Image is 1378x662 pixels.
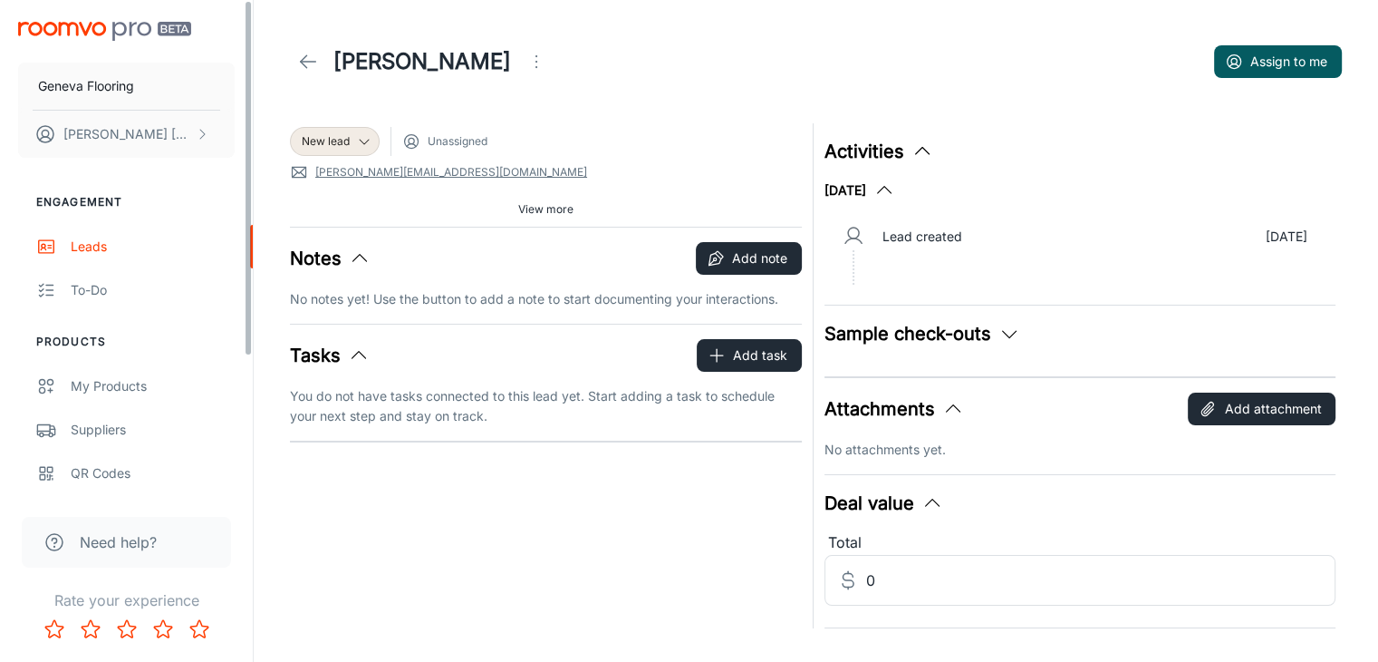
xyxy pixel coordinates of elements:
span: New lead [302,133,350,150]
button: [DATE] [824,180,895,201]
button: View more [511,196,581,223]
button: Deal value [824,490,943,517]
div: Leads [71,237,235,257]
span: Unassigned [428,133,487,150]
button: Attachments [824,395,964,423]
button: [PERSON_NAME] [PERSON_NAME] [18,111,235,158]
p: [DATE] [1265,227,1306,247]
p: No notes yet! Use the button to add a note to start documenting your interactions. [290,289,802,309]
p: No attachments yet. [824,440,1336,460]
input: Estimated deal value [866,555,1336,606]
span: Need help? [80,531,157,553]
p: Geneva Flooring [38,76,134,96]
button: Rate 4 star [145,611,181,647]
h1: [PERSON_NAME] [333,45,511,78]
button: Rate 3 star [109,611,145,647]
div: To-do [71,280,235,300]
img: Roomvo PRO Beta [18,22,191,41]
p: Lead created [882,227,962,247]
button: Rate 5 star [181,611,217,647]
button: Sample check-outs [824,320,1020,347]
div: Total [824,531,1336,555]
div: QR Codes [71,463,235,483]
button: Add attachment [1188,393,1335,425]
button: Rate 2 star [72,611,109,647]
p: [PERSON_NAME] [PERSON_NAME] [63,124,191,144]
button: Add task [697,339,802,372]
a: [PERSON_NAME][EMAIL_ADDRESS][DOMAIN_NAME] [315,164,587,180]
button: Geneva Flooring [18,63,235,110]
p: Rate your experience [14,589,238,611]
div: New lead [290,127,380,156]
div: My Products [71,376,235,396]
button: Add note [696,242,802,275]
span: View more [518,201,573,218]
button: Open menu [518,44,554,80]
button: Rate 1 star [36,611,72,647]
button: Tasks [290,342,370,369]
button: Activities [824,138,933,165]
button: Notes [290,245,371,272]
p: You do not have tasks connected to this lead yet. Start adding a task to schedule your next step ... [290,386,802,426]
div: Suppliers [71,420,235,440]
button: Assign to me [1214,45,1342,78]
